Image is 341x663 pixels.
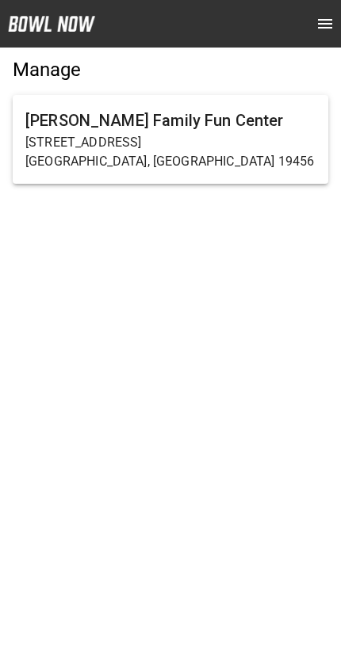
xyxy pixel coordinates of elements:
h6: [PERSON_NAME] Family Fun Center [25,108,316,133]
img: logo [8,16,95,32]
p: [GEOGRAPHIC_DATA], [GEOGRAPHIC_DATA] 19456 [25,152,316,171]
h5: Manage [13,57,328,82]
p: [STREET_ADDRESS] [25,133,316,152]
button: open drawer [309,8,341,40]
